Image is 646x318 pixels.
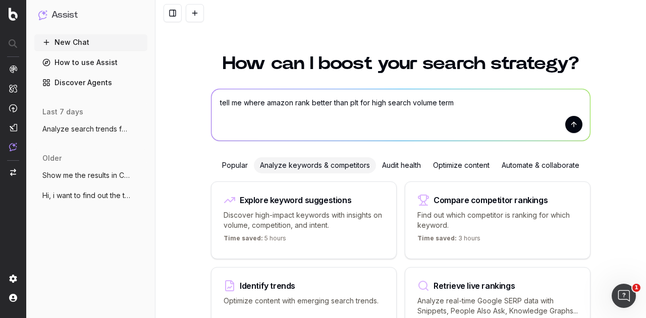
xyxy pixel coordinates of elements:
a: Discover Agents [34,75,147,91]
span: Analyze search trends for: fall outfits [42,124,131,134]
img: Switch project [10,169,16,176]
p: Discover high-impact keywords with insights on volume, competition, and intent. [224,210,384,230]
div: Optimize content [427,157,496,173]
span: older [42,153,62,163]
p: Optimize content with emerging search trends. [224,296,384,316]
button: Hi, i want to find out the top most comm [34,187,147,204]
img: My account [9,294,17,302]
span: 1 [632,284,640,292]
p: 5 hours [224,234,286,246]
div: Analyze keywords & competitors [254,157,376,173]
p: Find out which competitor is ranking for which keyword. [417,210,578,230]
span: Hi, i want to find out the top most comm [42,190,131,201]
img: Botify logo [9,8,18,21]
span: Time saved: [417,234,457,242]
span: Show me the results in Chat GPT for 'how [42,170,131,180]
iframe: Intercom live chat [612,284,636,308]
p: 3 hours [417,234,480,246]
div: Retrieve live rankings [434,282,515,290]
img: Setting [9,275,17,283]
img: Analytics [9,65,17,73]
a: How to use Assist [34,54,147,71]
div: Identify trends [240,282,295,290]
button: New Chat [34,34,147,50]
h1: How can I boost your search strategy? [211,54,590,73]
img: Assist [9,143,17,151]
textarea: tell me where amazon rank better than plt for high search volume te [211,89,590,141]
span: Time saved: [224,234,263,242]
div: Explore keyword suggestions [240,196,351,204]
h1: Assist [51,8,78,22]
img: Intelligence [9,84,17,93]
button: Show me the results in Chat GPT for 'how [34,167,147,183]
img: Studio [9,123,17,132]
span: last 7 days [42,107,83,117]
img: Assist [38,10,47,20]
div: Compare competitor rankings [434,196,548,204]
div: Automate & collaborate [496,157,585,173]
div: Audit health [376,157,427,173]
p: Analyze real-time Google SERP data with Snippets, People Also Ask, Knowledge Graphs... [417,296,578,316]
div: Popular [216,157,254,173]
button: Assist [38,8,143,22]
img: Activation [9,104,17,112]
button: Analyze search trends for: fall outfits [34,121,147,137]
